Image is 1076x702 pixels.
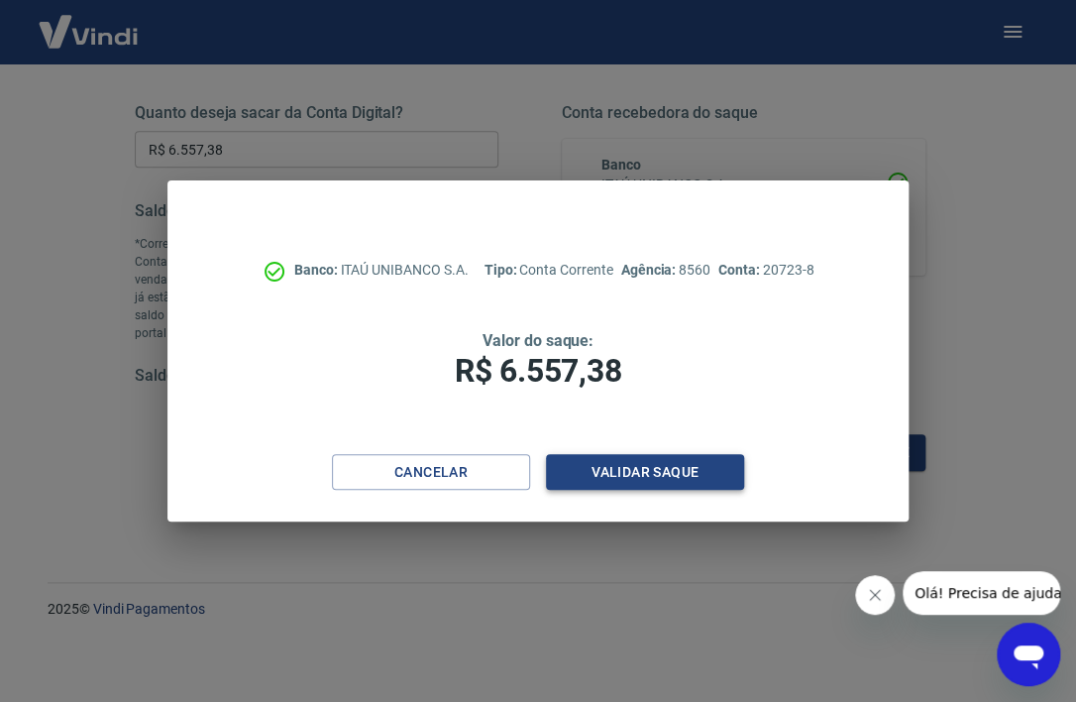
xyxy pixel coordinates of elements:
span: Olá! Precisa de ajuda? [12,14,166,30]
iframe: Fechar mensagem [855,575,895,615]
span: Banco: [294,262,341,278]
span: Valor do saque: [483,331,593,350]
button: Cancelar [332,454,530,491]
iframe: Mensagem da empresa [903,571,1060,615]
p: ITAÚ UNIBANCO S.A. [294,260,469,281]
span: R$ 6.557,38 [455,352,621,390]
span: Agência: [621,262,680,278]
p: Conta Corrente [484,260,613,281]
span: Conta: [718,262,763,278]
iframe: Botão para abrir a janela de mensagens [997,623,1060,686]
button: Validar saque [546,454,744,491]
span: Tipo: [484,262,520,278]
p: 20723-8 [718,260,813,281]
p: 8560 [621,260,710,281]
